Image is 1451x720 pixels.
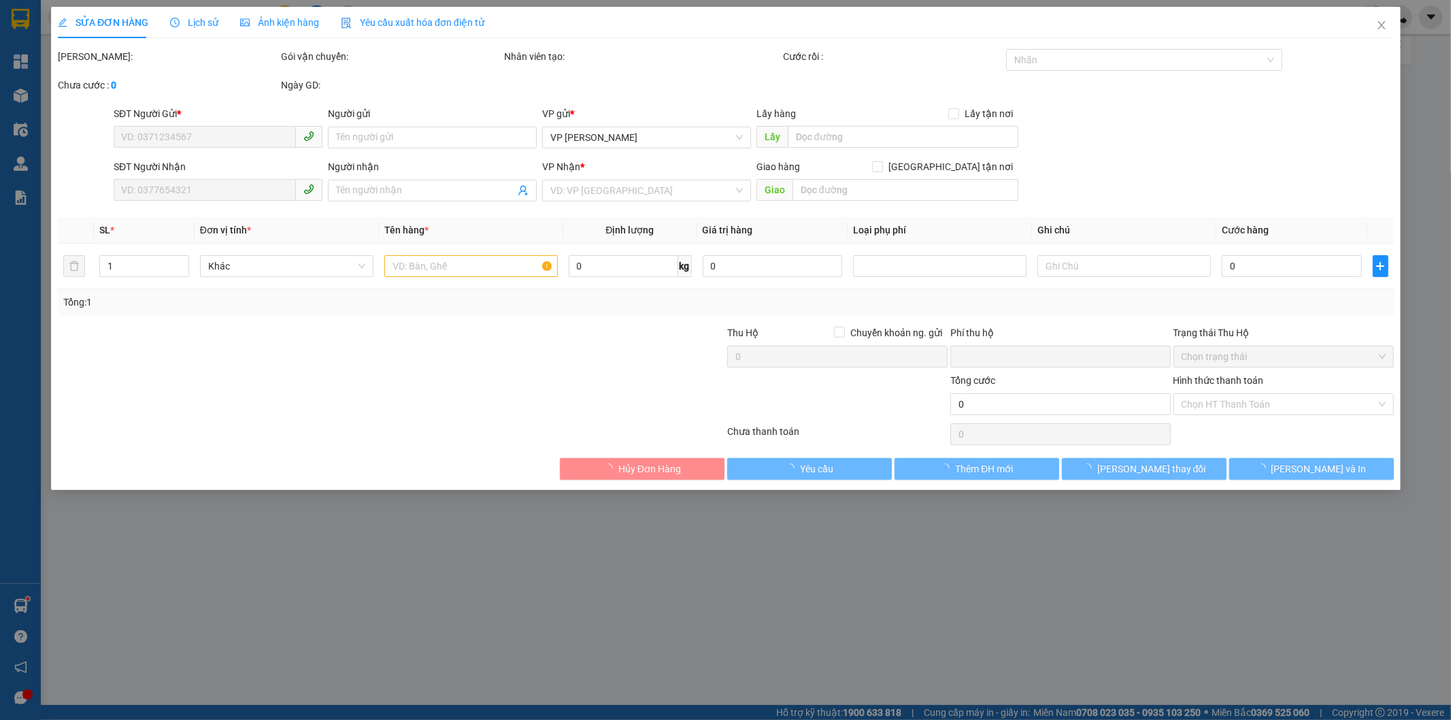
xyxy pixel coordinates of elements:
input: Dọc đường [787,126,1018,148]
span: loading [1256,463,1271,473]
div: VP gửi [542,106,751,121]
div: Ngày GD: [281,78,501,93]
span: Yêu cầu xuất hóa đơn điện tử [341,17,484,28]
button: [PERSON_NAME] thay đổi [1061,458,1226,480]
span: Chuyển khoản ng. gửi [844,325,947,340]
span: user-add [518,185,529,196]
button: Thêm ĐH mới [894,458,1058,480]
span: Lấy hàng [756,108,795,119]
button: Close [1362,7,1400,45]
span: Ảnh kiện hàng [240,17,319,28]
div: SĐT Người Nhận [114,159,322,174]
span: Khác [207,256,365,276]
span: edit [58,18,67,27]
span: Chọn trạng thái [1181,346,1385,367]
span: kg [678,255,691,277]
div: [PERSON_NAME]: [58,49,278,64]
span: close [1375,20,1386,31]
span: SỬA ĐƠN HÀNG [58,17,148,28]
div: SĐT Người Gửi [114,106,322,121]
span: Lịch sử [170,17,218,28]
span: Định lượng [605,225,654,235]
div: Chưa cước : [58,78,278,93]
span: SL [99,225,110,235]
th: Ghi chú [1032,217,1216,244]
span: Giao [756,179,792,201]
div: Phí thu hộ [950,325,1170,346]
span: Giá trị hàng [702,225,752,235]
button: delete [63,255,85,277]
span: clock-circle [170,18,180,27]
span: Cước hàng [1222,225,1269,235]
span: Hủy Đơn Hàng [618,461,680,476]
span: Tên hàng [384,225,428,235]
button: [PERSON_NAME] và In [1229,458,1393,480]
span: Giao hàng [756,161,799,172]
span: [GEOGRAPHIC_DATA] tận nơi [883,159,1018,174]
span: [PERSON_NAME] thay đổi [1097,461,1206,476]
span: phone [303,131,314,142]
label: Hình thức thanh toán [1173,375,1263,386]
span: Lấy [756,126,787,148]
span: phone [303,184,314,195]
input: Dọc đường [792,179,1018,201]
span: VP Hồng Lĩnh [550,127,743,148]
input: Ghi Chú [1037,255,1211,277]
div: Gói vận chuyển: [281,49,501,64]
div: Trạng thái Thu Hộ [1173,325,1393,340]
span: plus [1373,261,1387,272]
img: icon [341,18,352,29]
div: Cước rồi : [782,49,1003,64]
div: Người gửi [328,106,537,121]
span: picture [240,18,250,27]
span: Tổng cước [950,375,995,386]
span: Thêm ĐH mới [955,461,1013,476]
div: Người nhận [328,159,537,174]
button: plus [1372,255,1388,277]
span: loading [785,463,800,473]
b: 0 [111,80,116,91]
div: Nhân viên tạo: [504,49,780,64]
div: Tổng: 1 [63,295,560,310]
button: Hủy Đơn Hàng [560,458,724,480]
span: loading [1082,463,1097,473]
span: Thu Hộ [727,327,758,338]
span: VP Nhận [542,161,580,172]
span: Yêu cầu [800,461,833,476]
input: VD: Bàn, Ghế [384,255,557,277]
span: Lấy tận nơi [959,106,1018,121]
th: Loại phụ phí [848,217,1032,244]
span: loading [940,463,955,473]
div: Chưa thanh toán [726,424,949,448]
span: [PERSON_NAME] và In [1271,461,1366,476]
span: Đơn vị tính [199,225,250,235]
button: Yêu cầu [727,458,892,480]
span: loading [603,463,618,473]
